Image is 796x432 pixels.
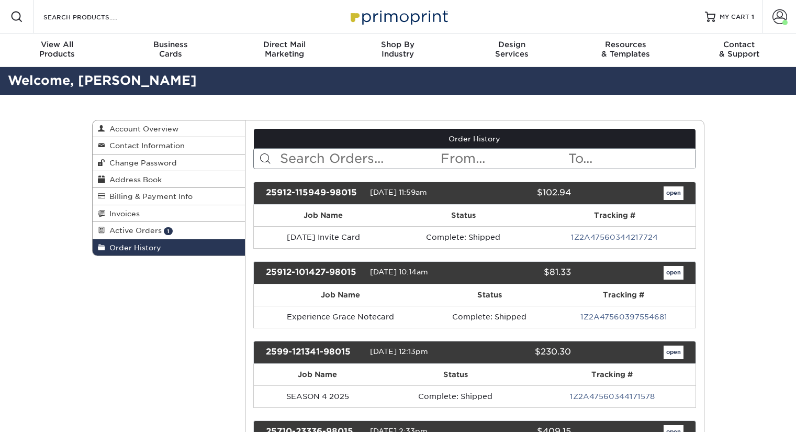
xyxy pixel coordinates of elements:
[93,205,245,222] a: Invoices
[254,306,427,328] td: Experience Grace Notecard
[341,34,455,67] a: Shop ByIndustry
[258,186,370,200] div: 25912-115949-98015
[664,346,683,359] a: open
[105,141,185,150] span: Contact Information
[254,364,382,385] th: Job Name
[427,306,552,328] td: Complete: Shipped
[393,205,534,226] th: Status
[571,233,658,241] a: 1Z2A47560344217724
[254,226,393,248] td: [DATE] Invite Card
[114,40,227,49] span: Business
[105,209,140,218] span: Invoices
[93,137,245,154] a: Contact Information
[114,40,227,59] div: Cards
[258,346,370,359] div: 2599-121341-98015
[93,188,245,205] a: Billing & Payment Info
[568,34,682,67] a: Resources& Templates
[114,34,227,67] a: BusinessCards
[752,13,754,20] span: 1
[370,268,428,276] span: [DATE] 10:14am
[529,364,695,385] th: Tracking #
[93,171,245,188] a: Address Book
[427,284,552,306] th: Status
[568,40,682,49] span: Resources
[228,40,341,49] span: Direct Mail
[682,40,796,59] div: & Support
[93,239,245,256] a: Order History
[105,159,177,167] span: Change Password
[534,205,696,226] th: Tracking #
[580,313,667,321] a: 1Z2A47560397554681
[254,385,382,407] td: SEASON 4 2025
[254,129,696,149] a: Order History
[682,34,796,67] a: Contact& Support
[341,40,455,49] span: Shop By
[346,5,451,28] img: Primoprint
[341,40,455,59] div: Industry
[105,226,162,235] span: Active Orders
[42,10,144,23] input: SEARCH PRODUCTS.....
[455,34,568,67] a: DesignServices
[254,205,393,226] th: Job Name
[370,347,428,356] span: [DATE] 12:13pm
[393,226,534,248] td: Complete: Shipped
[467,186,579,200] div: $102.94
[105,125,178,133] span: Account Overview
[370,188,427,196] span: [DATE] 11:59am
[382,364,529,385] th: Status
[455,40,568,59] div: Services
[664,186,683,200] a: open
[279,149,440,169] input: Search Orders...
[567,149,695,169] input: To...
[552,284,696,306] th: Tracking #
[254,284,427,306] th: Job Name
[455,40,568,49] span: Design
[228,40,341,59] div: Marketing
[105,192,193,201] span: Billing & Payment Info
[570,392,655,401] a: 1Z2A47560344171578
[93,154,245,171] a: Change Password
[164,227,173,235] span: 1
[467,346,579,359] div: $230.30
[467,266,579,280] div: $81.33
[682,40,796,49] span: Contact
[720,13,749,21] span: MY CART
[93,120,245,137] a: Account Overview
[382,385,529,407] td: Complete: Shipped
[568,40,682,59] div: & Templates
[258,266,370,280] div: 25912-101427-98015
[105,243,161,252] span: Order History
[228,34,341,67] a: Direct MailMarketing
[664,266,683,280] a: open
[93,222,245,239] a: Active Orders 1
[440,149,567,169] input: From...
[105,175,162,184] span: Address Book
